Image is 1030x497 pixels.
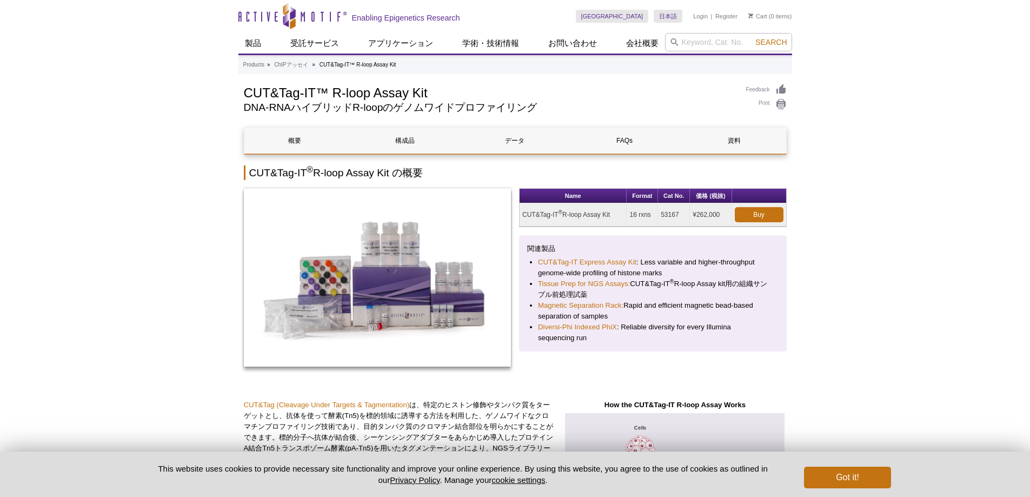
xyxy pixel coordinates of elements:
[538,300,768,322] li: Rapid and efficient magnetic bead-based separation of samples
[352,13,460,23] h2: Enabling Epigenetics Research
[464,128,566,154] a: データ
[390,475,440,485] a: Privacy Policy
[683,128,785,154] a: 資料
[244,401,410,409] a: CUT&Tag (Cleavage Under Targets & Tagmentation)
[542,33,603,54] a: お問い合わせ
[244,165,787,180] h2: CUT&Tag-IT R-loop Assay Kit の概要
[748,12,767,20] a: Cart
[693,12,708,20] a: Login
[244,84,735,100] h1: CUT&Tag-IT™ R-loop Assay Kit
[752,37,790,47] button: Search
[538,257,768,279] li: : Less variable and higher-throughput genome-wide profiling of histone marks
[520,189,627,203] th: Name
[574,128,675,154] a: FAQs
[362,33,440,54] a: アプリケーション
[627,203,658,227] td: 16 rxns
[538,322,768,343] li: : Reliable diversity for every Illumina sequencing run
[665,33,792,51] input: Keyword, Cat. No.
[267,62,270,68] li: »
[627,189,658,203] th: Format
[538,300,623,311] a: Magnetic Separation Rack:
[658,203,690,227] td: 53167
[715,12,737,20] a: Register
[690,203,732,227] td: ¥262,000
[804,467,891,488] button: Got it!
[456,33,526,54] a: 学術・技術情報
[491,475,545,485] button: cookie settings
[312,62,315,68] li: »
[243,60,264,70] a: Products
[746,84,787,96] a: Feedback
[604,401,746,409] strong: How the CUT&Tag-IT R-loop Assay Works
[274,60,308,70] a: ChIPアッセイ
[538,322,617,333] a: Diversi-Phi Indexed PhiX
[520,203,627,227] td: CUT&Tag-IT R-loop Assay Kit
[238,33,268,54] a: 製品
[538,257,636,268] a: CUT&Tag-IT Express Assay Kit
[284,33,345,54] a: 受託サービス
[244,103,735,112] h2: DNA-RNAハイブリッドR-loopのゲノムワイドプロファイリング
[670,278,674,284] sup: ®
[307,165,313,174] sup: ®
[748,13,753,18] img: Your Cart
[538,279,630,289] a: Tissue Prep for NGS Assays:
[527,243,779,254] p: 関連製品
[244,128,346,154] a: 概要
[658,189,690,203] th: Cat No.
[559,209,562,215] sup: ®
[620,33,665,54] a: 会社概要
[654,10,682,23] a: 日本語
[735,207,783,222] a: Buy
[576,10,649,23] a: [GEOGRAPHIC_DATA]
[139,463,787,486] p: This website uses cookies to provide necessary site functionality and improve your online experie...
[320,62,396,68] li: CUT&Tag-IT™ R-loop Assay Kit
[538,279,768,300] li: CUT&Tag-IT R-loop Assay kit用の組織サンプル前処理試薬
[748,10,792,23] li: (0 items)
[354,128,456,154] a: 構成品
[746,98,787,110] a: Print
[690,189,732,203] th: 価格 (税抜)
[711,10,713,23] li: |
[244,188,511,367] img: CUT&Tag-IT<sup>®</sup> R-loop Assay Kit
[244,400,556,465] p: は、特定のヒストン修飾やタンパク質をターゲットとし、抗体を使って酵素(Tn5)を標的領域に誘導する方法を利用した、ゲノムワイドなクロマチンプロファイリング技術であり、目的タンパク質のクロマチン結...
[755,38,787,47] span: Search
